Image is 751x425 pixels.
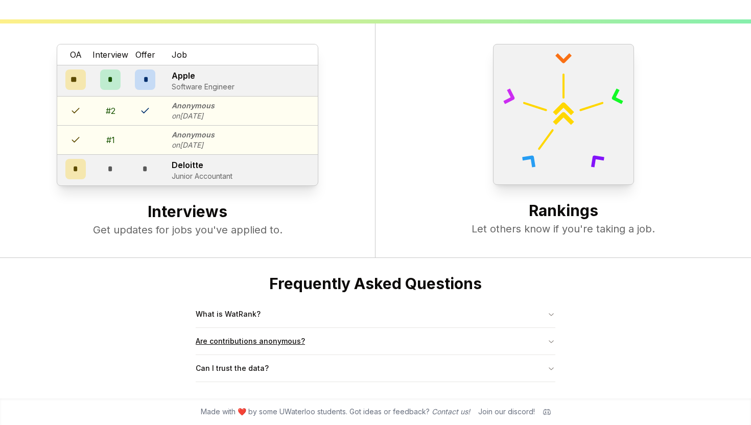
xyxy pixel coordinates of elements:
p: Junior Accountant [172,171,232,181]
span: Offer [135,49,155,61]
p: Deloitte [172,159,232,171]
button: What is WatRank? [196,301,555,327]
h2: Interviews [20,202,355,223]
p: Software Engineer [172,82,234,92]
div: Join our discord! [478,407,535,417]
p: Apple [172,69,234,82]
a: Contact us! [432,407,470,416]
button: Are contributions anonymous? [196,328,555,355]
button: Can I trust the data? [196,355,555,382]
span: OA [70,49,82,61]
p: on [DATE] [172,111,215,121]
p: Let others know if you're taking a job. [396,222,731,236]
p: Anonymous [172,101,215,111]
div: # 2 [106,105,115,117]
h2: Frequently Asked Questions [196,274,555,293]
div: # 1 [106,134,115,146]
p: on [DATE] [172,140,215,150]
span: Interview [92,49,128,61]
p: Get updates for jobs you've applied to. [20,223,355,237]
p: Anonymous [172,130,215,140]
h2: Rankings [396,201,731,222]
span: Made with ❤️ by some UWaterloo students. Got ideas or feedback? [201,407,470,417]
span: Job [172,49,187,61]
